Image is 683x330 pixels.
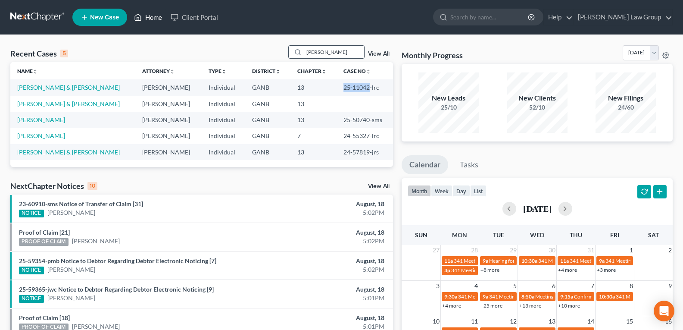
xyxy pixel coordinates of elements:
[17,116,65,123] a: [PERSON_NAME]
[415,231,427,239] span: Sun
[570,231,582,239] span: Thu
[268,314,384,322] div: August, 18
[135,96,202,112] td: [PERSON_NAME]
[629,245,634,255] span: 1
[586,316,595,327] span: 14
[33,69,38,74] i: unfold_more
[245,112,290,128] td: GANB
[530,231,544,239] span: Wed
[648,231,659,239] span: Sat
[535,293,603,300] span: Meeting for [PERSON_NAME]
[574,9,672,25] a: [PERSON_NAME] Law Group
[480,267,499,273] a: +8 more
[19,286,214,293] a: 25-59365-jwc Notice to Debtor Regarding Debtor Electronic Noticing [9]
[130,9,166,25] a: Home
[245,96,290,112] td: GANB
[343,68,371,74] a: Case Nounfold_more
[521,293,534,300] span: 8:50a
[590,281,595,291] span: 7
[558,302,580,309] a: +10 more
[402,50,463,60] h3: Monthly Progress
[551,281,556,291] span: 6
[596,103,656,112] div: 24/60
[605,258,683,264] span: 341 Meeting for [PERSON_NAME]
[321,69,327,74] i: unfold_more
[268,257,384,265] div: August, 18
[17,132,65,139] a: [PERSON_NAME]
[252,68,281,74] a: Districtunfold_more
[47,208,95,217] a: [PERSON_NAME]
[19,267,44,274] div: NOTICE
[444,267,450,273] span: 3p
[268,265,384,274] div: 5:02PM
[10,181,97,191] div: NextChapter Notices
[509,316,518,327] span: 12
[366,69,371,74] i: unfold_more
[268,200,384,208] div: August, 18
[432,316,440,327] span: 10
[245,79,290,95] td: GANB
[268,228,384,237] div: August, 18
[368,51,390,57] a: View All
[19,257,216,264] a: 25-59354-pmb Notice to Debtor Regarding Debtor Electronic Noticing [7]
[202,128,245,144] td: Individual
[586,245,595,255] span: 31
[599,293,615,300] span: 10:30a
[290,96,337,112] td: 13
[17,148,120,156] a: [PERSON_NAME] & [PERSON_NAME]
[597,267,616,273] a: +3 more
[202,79,245,95] td: Individual
[442,302,461,309] a: +4 more
[470,185,487,197] button: list
[19,238,69,246] div: PROOF OF CLAIM
[72,237,120,245] a: [PERSON_NAME]
[480,302,502,309] a: +25 more
[245,128,290,144] td: GANB
[521,258,537,264] span: 10:30a
[87,182,97,190] div: 10
[221,69,227,74] i: unfold_more
[667,281,673,291] span: 9
[170,69,175,74] i: unfold_more
[544,9,573,25] a: Help
[47,294,95,302] a: [PERSON_NAME]
[507,93,568,103] div: New Clients
[610,231,619,239] span: Fri
[297,68,327,74] a: Chapterunfold_more
[290,128,337,144] td: 7
[452,155,486,174] a: Tasks
[444,293,457,300] span: 9:30a
[402,155,448,174] a: Calendar
[337,112,393,128] td: 25-50740-sms
[493,231,504,239] span: Tue
[654,301,674,321] div: Open Intercom Messenger
[599,258,605,264] span: 9a
[470,316,479,327] span: 11
[431,185,452,197] button: week
[489,293,567,300] span: 341 Meeting for [PERSON_NAME]
[458,293,536,300] span: 341 Meeting for [PERSON_NAME]
[560,293,573,300] span: 9:15a
[290,144,337,160] td: 13
[19,295,44,303] div: NOTICE
[368,183,390,189] a: View All
[337,128,393,144] td: 24-55327-lrc
[629,281,634,291] span: 8
[625,316,634,327] span: 15
[268,294,384,302] div: 5:01PM
[512,281,518,291] span: 5
[483,293,488,300] span: 9a
[474,281,479,291] span: 4
[444,258,453,264] span: 11a
[450,9,529,25] input: Search by name...
[489,258,556,264] span: Hearing for [PERSON_NAME]
[538,258,661,264] span: 341 Meeting for [PERSON_NAME] & [PERSON_NAME]
[432,245,440,255] span: 27
[451,267,574,273] span: 341 Meeting for [PERSON_NAME] & [PERSON_NAME]
[209,68,227,74] a: Typeunfold_more
[548,245,556,255] span: 30
[558,267,577,273] a: +4 more
[135,128,202,144] td: [PERSON_NAME]
[435,281,440,291] span: 3
[90,14,119,21] span: New Case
